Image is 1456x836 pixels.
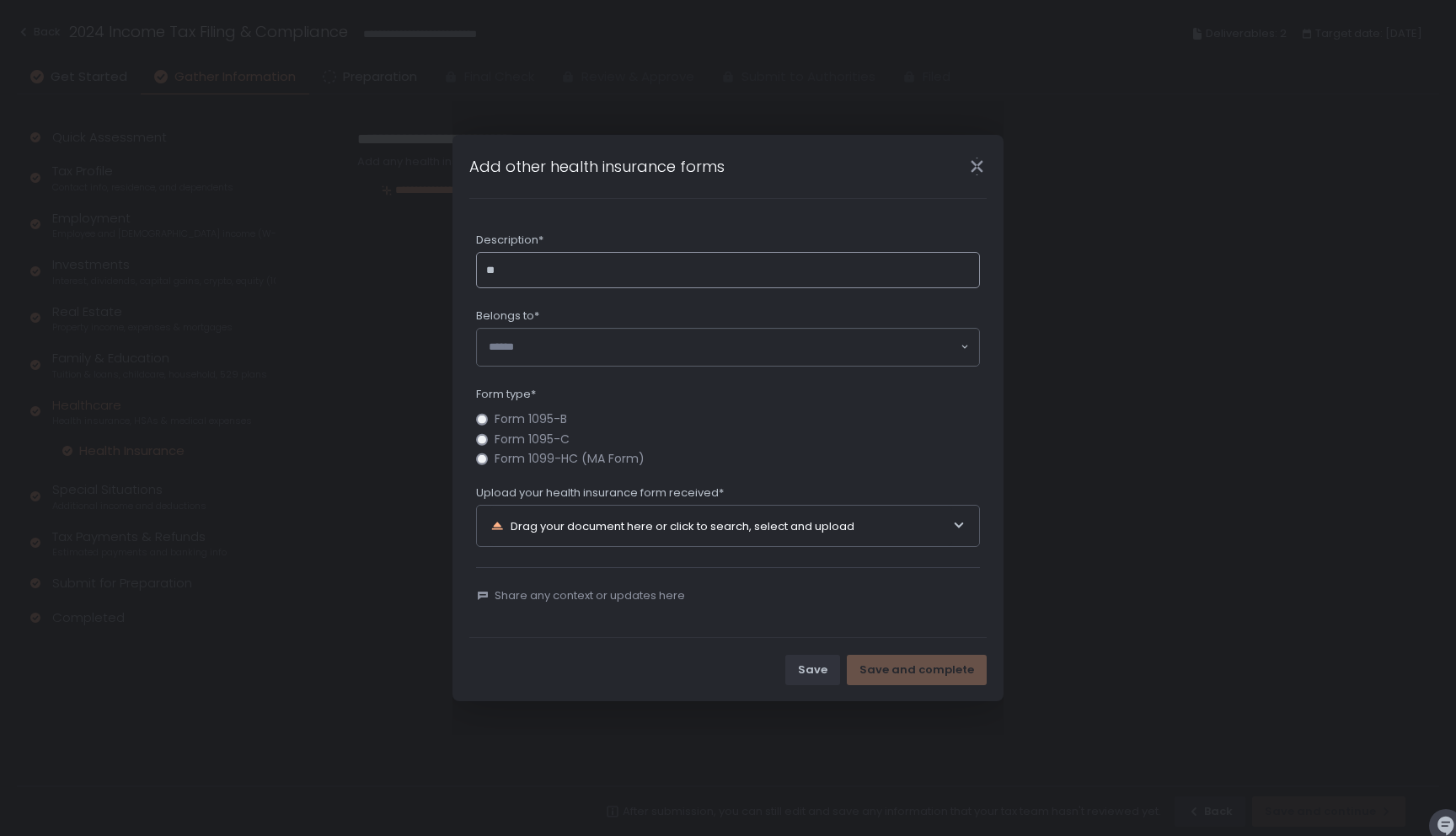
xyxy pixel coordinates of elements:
[476,485,724,501] span: Upload your health insurance form received*
[495,588,685,603] span: Share any context or updates here
[495,433,570,446] span: Form 1095-C
[476,308,539,324] span: Belongs to*
[476,387,536,402] span: Form type*
[495,453,645,465] span: Form 1099-HC (MA Form)
[489,339,959,356] input: Search for option
[950,157,1004,176] div: Close
[476,414,488,426] input: Form 1095-B
[476,453,488,465] input: Form 1099-HC (MA Form)
[476,233,543,248] span: Description*
[469,155,725,178] h1: Add other health insurance forms
[476,433,488,445] input: Form 1095-C
[798,662,827,678] div: Save
[477,329,979,366] div: Search for option
[785,655,840,685] button: Save
[495,413,567,426] span: Form 1095-B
